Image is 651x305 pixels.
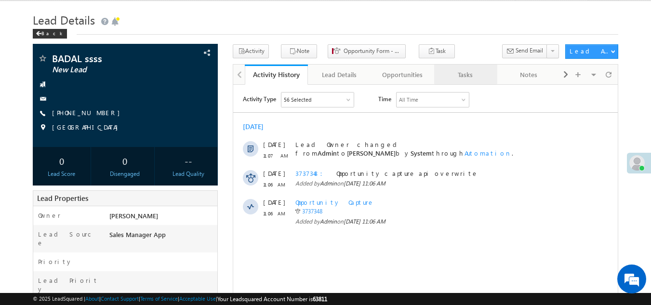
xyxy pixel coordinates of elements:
span: Automation [231,64,279,72]
div: -- [161,152,215,170]
div: Back [33,29,67,39]
span: © 2025 LeadSquared | | | | | [33,294,327,304]
div: Notes [505,69,552,80]
button: Lead Actions [565,44,618,59]
div: Sales Activity,f Gold Loan Requirement - clone,Gold Loan Requirement-12002,Email Bounced,Email Li... [48,8,120,22]
span: Opportunity Form - Stage & Status [344,47,401,55]
div: Lead Score [35,170,89,178]
span: [DATE] 11:06 AM [110,95,152,102]
a: Activity History [245,65,308,85]
span: [DATE] 11:06 AM [110,133,152,140]
span: Lead Owner changed from to by through . [62,55,280,72]
span: [DATE] [30,113,52,122]
button: Task [419,44,455,58]
div: Lead Actions [570,47,611,55]
div: Sales Manager App [107,230,218,243]
span: 63811 [313,295,327,303]
span: Your Leadsquared Account Number is [217,295,327,303]
label: Owner [38,211,61,220]
span: 3737348 [62,84,95,93]
label: Lead Source [38,230,100,247]
a: 3737348 [69,123,89,130]
div: Tasks [442,69,489,80]
a: Terms of Service [140,295,178,302]
span: Added by on [62,133,344,141]
span: System [177,64,199,72]
span: New Lead [52,65,166,75]
em: Start Chat [131,237,175,250]
span: Lead Details [33,12,95,27]
a: Acceptable Use [179,295,216,302]
span: [PHONE_NUMBER] [52,108,125,118]
span: Opportunity capture api overwrite [103,84,245,93]
span: Added by on [62,94,344,103]
span: [DATE] [30,55,52,64]
span: Activity Type [10,7,43,22]
span: [DATE] [30,84,52,93]
span: 11:06 AM [30,95,59,104]
a: Lead Details [308,65,371,85]
span: [GEOGRAPHIC_DATA] [52,123,123,133]
span: Admin [87,133,104,140]
button: Activity [233,44,269,58]
div: 56 Selected [51,11,78,19]
span: Time [145,7,158,22]
button: Note [281,44,317,58]
span: Admin [87,95,104,102]
div: [DATE] [10,38,41,46]
a: Opportunities [371,65,434,85]
a: Notes [497,65,560,85]
a: Tasks [434,65,497,85]
a: Contact Support [101,295,139,302]
button: Opportunity Form - Stage & Status [328,44,406,58]
a: Back [33,28,72,37]
div: Lead Details [316,69,362,80]
span: BADAL ssss [52,53,166,63]
div: Disengaged [98,170,152,178]
span: [PERSON_NAME] [109,212,158,220]
span: [PERSON_NAME] [114,64,162,72]
label: Lead Priority [38,276,100,293]
div: Chat with us now [50,51,162,63]
span: Admin [84,64,104,72]
div: 0 [98,152,152,170]
div: Opportunities [379,69,425,80]
span: 11:06 AM [30,124,59,133]
button: Send Email [502,44,547,58]
textarea: Type your message and hit 'Enter' [13,89,176,228]
span: Lead Properties [37,193,88,203]
span: 11:07 AM [30,66,59,75]
span: Opportunity Capture [62,113,141,121]
div: Minimize live chat window [158,5,181,28]
div: All Time [166,11,185,19]
div: 0 [35,152,89,170]
label: Priority [38,257,73,266]
a: About [85,295,99,302]
img: d_60004797649_company_0_60004797649 [16,51,40,63]
span: Send Email [516,46,543,55]
div: Activity History [252,70,301,79]
div: Lead Quality [161,170,215,178]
